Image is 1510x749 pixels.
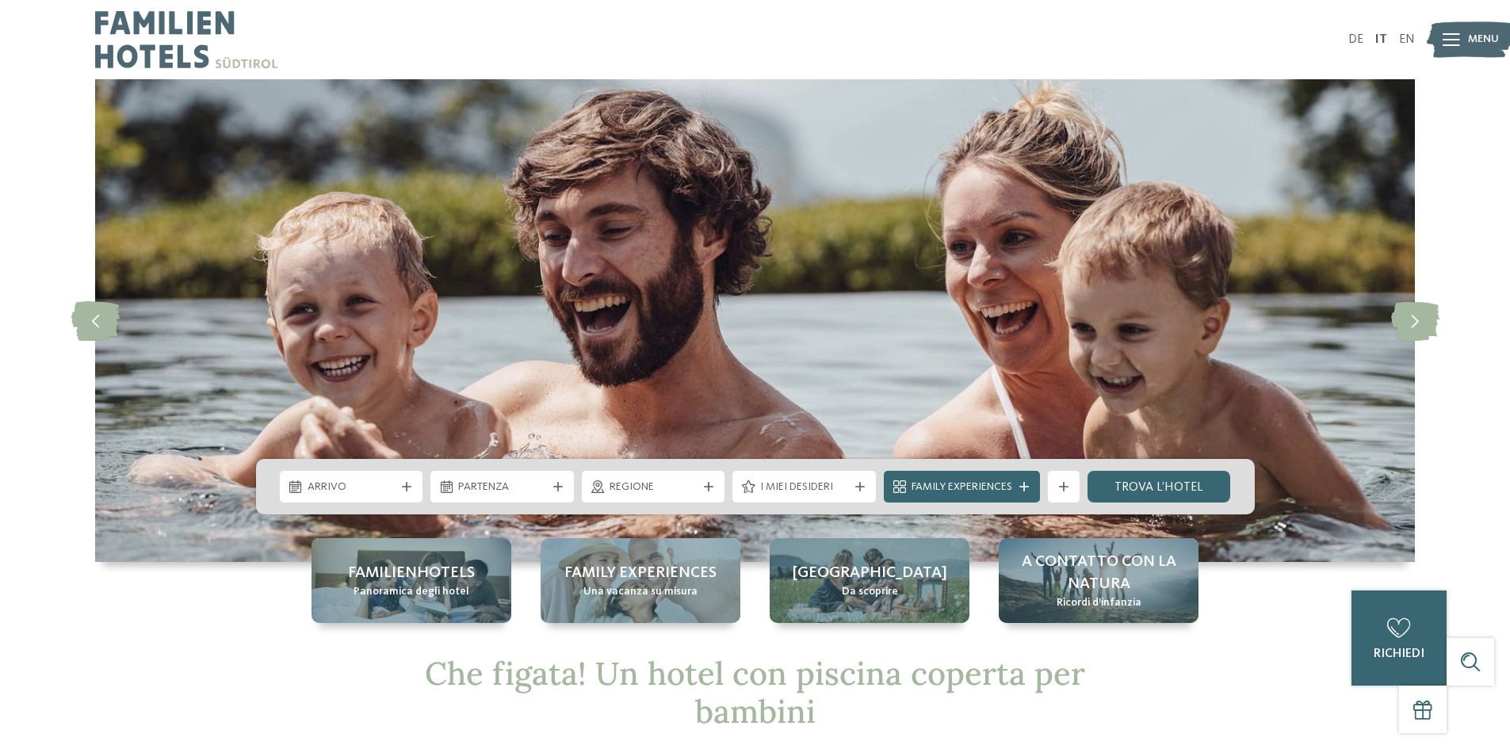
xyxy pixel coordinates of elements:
[793,562,947,584] span: [GEOGRAPHIC_DATA]
[583,584,698,600] span: Una vacanza su misura
[308,480,396,495] span: Arrivo
[760,480,848,495] span: I miei desideri
[1088,471,1231,503] a: trova l’hotel
[348,562,475,584] span: Familienhotels
[842,584,898,600] span: Da scoprire
[1351,590,1447,686] a: richiedi
[1015,551,1183,595] span: A contatto con la natura
[312,538,511,623] a: Cercate un hotel con piscina coperta per bambini in Alto Adige? Familienhotels Panoramica degli h...
[1348,33,1363,46] a: DE
[425,653,1085,732] span: Che figata! Un hotel con piscina coperta per bambini
[912,480,1012,495] span: Family Experiences
[1399,33,1415,46] a: EN
[354,584,469,600] span: Panoramica degli hotel
[999,538,1198,623] a: Cercate un hotel con piscina coperta per bambini in Alto Adige? A contatto con la natura Ricordi ...
[1468,32,1499,48] span: Menu
[541,538,740,623] a: Cercate un hotel con piscina coperta per bambini in Alto Adige? Family experiences Una vacanza su...
[95,79,1415,562] img: Cercate un hotel con piscina coperta per bambini in Alto Adige?
[1057,595,1141,611] span: Ricordi d’infanzia
[610,480,698,495] span: Regione
[1374,648,1424,660] span: richiedi
[458,480,546,495] span: Partenza
[770,538,969,623] a: Cercate un hotel con piscina coperta per bambini in Alto Adige? [GEOGRAPHIC_DATA] Da scoprire
[1375,33,1387,46] a: IT
[564,562,717,584] span: Family experiences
